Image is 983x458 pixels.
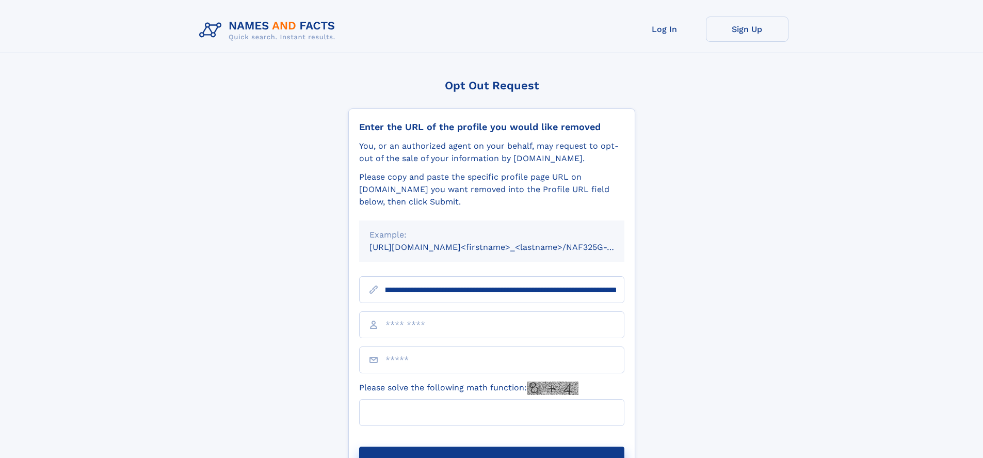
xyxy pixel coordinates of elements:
[369,229,614,241] div: Example:
[195,17,344,44] img: Logo Names and Facts
[359,171,624,208] div: Please copy and paste the specific profile page URL on [DOMAIN_NAME] you want removed into the Pr...
[359,121,624,133] div: Enter the URL of the profile you would like removed
[359,140,624,165] div: You, or an authorized agent on your behalf, may request to opt-out of the sale of your informatio...
[623,17,706,42] a: Log In
[348,79,635,92] div: Opt Out Request
[359,382,578,395] label: Please solve the following math function:
[706,17,788,42] a: Sign Up
[369,242,644,252] small: [URL][DOMAIN_NAME]<firstname>_<lastname>/NAF325G-xxxxxxxx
